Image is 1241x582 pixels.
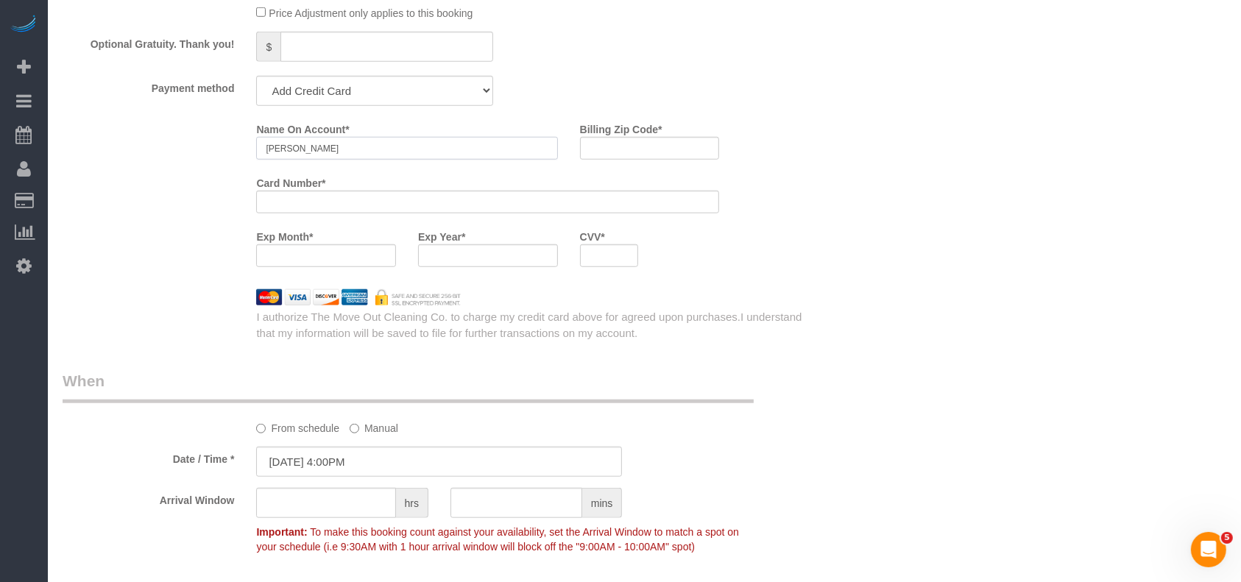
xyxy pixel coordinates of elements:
label: Payment method [52,76,245,96]
span: Price Adjustment only applies to this booking [269,7,473,19]
img: Automaid Logo [9,15,38,35]
label: Date / Time * [52,447,245,466]
strong: Important: [256,526,307,538]
iframe: Intercom live chat [1191,532,1226,567]
span: $ [256,32,280,62]
input: Manual [350,424,359,433]
div: I authorize The Move Out Cleaning Co. to charge my credit card above for agreed upon purchases. [245,309,827,341]
label: Manual [350,416,398,436]
span: 5 [1221,532,1233,544]
input: MM/DD/YYYY HH:MM [256,447,622,477]
label: CVV [580,224,605,244]
label: From schedule [256,416,339,436]
label: Exp Month [256,224,313,244]
label: Arrival Window [52,488,245,508]
label: Billing Zip Code [580,117,662,137]
span: mins [582,488,623,518]
label: Optional Gratuity. Thank you! [52,32,245,52]
label: Exp Year [418,224,465,244]
label: Name On Account [256,117,349,137]
img: credit cards [245,289,471,305]
span: To make this booking count against your availability, set the Arrival Window to match a spot on y... [256,526,738,553]
legend: When [63,370,754,403]
label: Card Number [256,171,325,191]
span: I understand that my information will be saved to file for further transactions on my account. [256,310,802,338]
input: From schedule [256,424,266,433]
span: hrs [396,488,428,518]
